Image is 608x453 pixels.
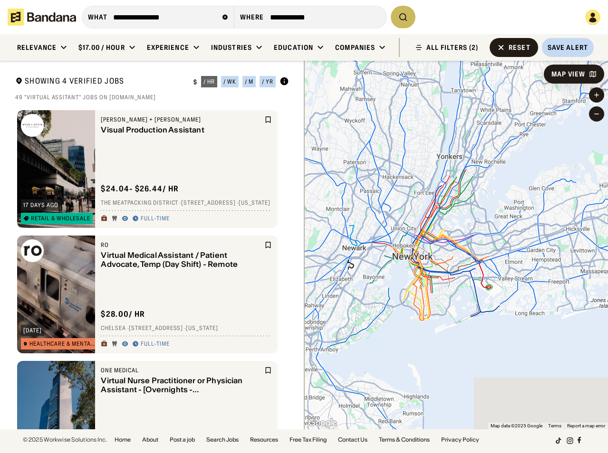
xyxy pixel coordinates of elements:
a: Privacy Policy [441,437,479,443]
div: 49 "virtual assitant" jobs on [DOMAIN_NAME] [15,94,289,101]
div: Healthcare & Mental Health [29,341,97,347]
img: Bandana logotype [8,9,76,26]
div: Save Alert [548,43,588,52]
div: Showing 4 Verified Jobs [15,76,186,88]
a: Contact Us [338,437,367,443]
img: Ro logo [21,239,44,262]
div: 17 days ago [23,202,58,208]
a: Free Tax Filing [290,437,327,443]
div: / hr [203,79,215,85]
div: Where [240,13,264,21]
div: $ 24.04 - $26.44 / hr [101,184,179,194]
div: Retail & Wholesale [31,216,90,221]
a: Post a job [170,437,195,443]
div: Reset [509,44,531,51]
div: / m [245,79,253,85]
div: Full-time [141,215,170,223]
div: / wk [223,79,236,85]
div: © 2025 Workwise Solutions Inc. [23,437,107,443]
div: Education [274,43,313,52]
div: Chelsea · [STREET_ADDRESS] · [US_STATE] [101,325,272,332]
div: Industries [211,43,252,52]
div: Full-time [141,340,170,348]
a: Report a map error [567,423,605,428]
div: $ 28.00 / hr [101,309,145,319]
div: Experience [147,43,189,52]
div: Virtual Nurse Practitioner or Physician Assistant - [Overnights - [GEOGRAPHIC_DATA] licensed] - 7... [101,376,262,394]
span: Map data ©2025 Google [491,423,542,428]
div: Virtual Medical Assistant / Patient Advocate, Temp (Day Shift) - Remote [101,251,262,269]
div: Ro [101,241,262,249]
a: Open this area in Google Maps (opens a new window) [307,417,338,429]
div: grid [15,106,289,429]
a: About [142,437,158,443]
div: Companies [335,43,375,52]
div: what [88,13,107,21]
img: alice + olivia logo [21,114,44,137]
div: Relevance [17,43,57,52]
div: Visual Production Assistant [101,125,262,134]
div: One Medical [101,367,262,374]
a: Terms & Conditions [379,437,430,443]
div: ALL FILTERS (2) [426,44,478,51]
div: [PERSON_NAME] + [PERSON_NAME] [101,116,262,123]
a: Terms (opens in new tab) [548,423,561,428]
div: $ [193,78,197,86]
div: Map View [551,71,585,77]
img: Google [307,417,338,429]
div: [DATE] [23,328,42,333]
div: / yr [262,79,273,85]
a: Search Jobs [206,437,239,443]
div: The Meatpacking District · [STREET_ADDRESS] · [US_STATE] [101,199,272,207]
a: Resources [250,437,278,443]
div: $17.00 / hour [78,43,125,52]
a: Home [115,437,131,443]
